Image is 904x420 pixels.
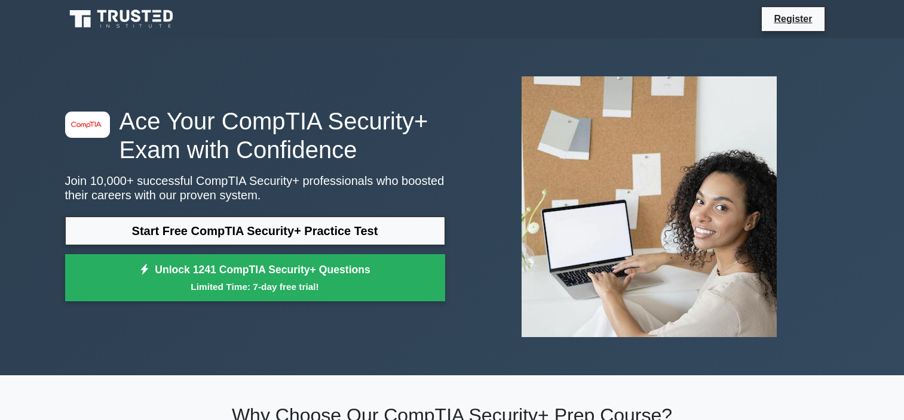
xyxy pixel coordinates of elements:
[767,11,819,26] a: Register
[65,217,445,245] a: Start Free CompTIA Security+ Practice Test
[80,280,430,294] small: Limited Time: 7-day free trial!
[65,174,445,202] p: Join 10,000+ successful CompTIA Security+ professionals who boosted their careers with our proven...
[65,254,445,302] a: Unlock 1241 CompTIA Security+ QuestionsLimited Time: 7-day free trial!
[65,107,445,164] h1: Ace Your CompTIA Security+ Exam with Confidence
